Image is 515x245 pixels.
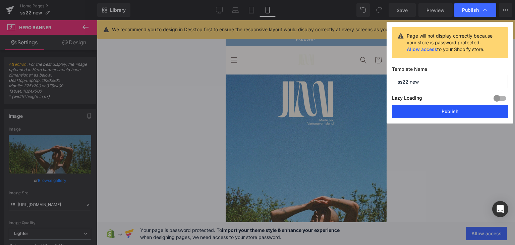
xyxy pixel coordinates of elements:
summary: Menu [1,33,16,47]
button: Publish [392,105,508,118]
img: Jimi Collection [72,32,89,48]
div: Open Intercom Messenger [492,201,508,217]
a: Allow access [407,46,437,52]
span: Publish [462,7,479,13]
div: Page will not display correctly because your store is password protected. to your Shopify store. [407,33,495,53]
label: Template Name [392,66,508,75]
summary: Search [130,33,145,47]
label: Lazy Loading [392,94,422,105]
